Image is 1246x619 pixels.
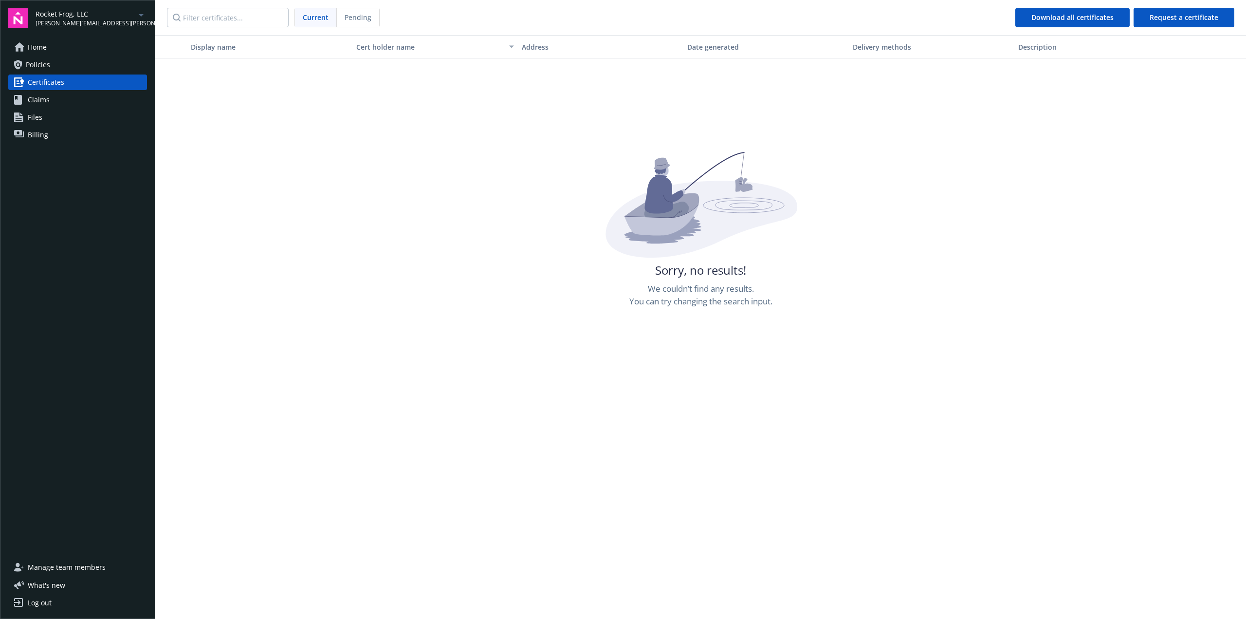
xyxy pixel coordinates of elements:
div: Display name [191,42,348,52]
a: Files [8,110,147,125]
img: navigator-logo.svg [8,8,28,28]
span: [PERSON_NAME][EMAIL_ADDRESS][PERSON_NAME][DOMAIN_NAME] [36,19,135,28]
span: Certificates [28,75,64,90]
div: Log out [28,595,52,611]
span: Pending [337,8,379,27]
span: Home [28,39,47,55]
button: Download all certificates [1015,8,1130,27]
span: You can try changing the search input. [629,295,772,308]
span: What ' s new [28,580,65,590]
span: Request a certificate [1150,13,1218,22]
div: Delivery methods [853,42,1010,52]
span: Manage team members [28,560,106,575]
button: Delivery methods [849,35,1014,58]
span: Claims [28,92,50,108]
span: Pending [345,12,371,22]
span: Files [28,110,42,125]
button: Rocket Frog, LLC[PERSON_NAME][EMAIL_ADDRESS][PERSON_NAME][DOMAIN_NAME]arrowDropDown [36,8,147,28]
button: Description [1014,35,1180,58]
button: Request a certificate [1134,8,1234,27]
a: Claims [8,92,147,108]
span: Sorry, no results! [655,262,746,279]
a: Home [8,39,147,55]
a: arrowDropDown [135,9,147,20]
span: We couldn’t find any results. [648,282,754,295]
div: Cert holder name [356,42,503,52]
a: Policies [8,57,147,73]
button: Cert holder name [352,35,518,58]
a: Billing [8,127,147,143]
div: Description [1018,42,1176,52]
span: Current [303,12,329,22]
button: Date generated [683,35,849,58]
span: Rocket Frog, LLC [36,9,135,19]
button: Display name [187,35,352,58]
button: What's new [8,580,81,590]
span: Policies [26,57,50,73]
div: Address [522,42,679,52]
a: Manage team members [8,560,147,575]
span: Billing [28,127,48,143]
div: Download all certificates [1031,8,1114,27]
div: Date generated [687,42,845,52]
input: Filter certificates... [167,8,289,27]
button: Address [518,35,683,58]
a: Certificates [8,75,147,90]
